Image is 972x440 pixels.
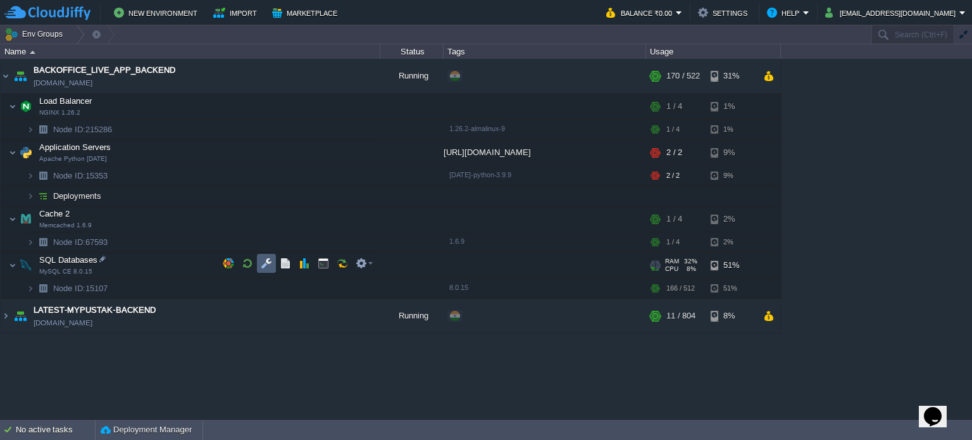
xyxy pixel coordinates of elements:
[38,255,99,265] a: SQL DatabasesMySQL CE 8.0.15
[666,94,682,119] div: 1 / 4
[272,5,341,20] button: Marketplace
[1,59,11,93] img: AMDAwAAAACH5BAEAAAAALAAAAAABAAEAAAICRAEAOw==
[27,120,34,139] img: AMDAwAAAACH5BAEAAAAALAAAAAABAAEAAAICRAEAOw==
[380,299,444,333] div: Running
[52,237,109,248] span: 67593
[666,206,682,232] div: 1 / 4
[38,209,72,218] a: Cache 2Memcached 1.6.9
[34,304,156,317] a: LATEST-MYPUSTAK-BACKEND
[213,5,261,20] button: Import
[666,59,700,93] div: 170 / 522
[53,171,85,180] span: Node ID:
[711,206,752,232] div: 2%
[666,140,682,165] div: 2 / 2
[52,170,109,181] a: Node ID:15353
[34,166,52,185] img: AMDAwAAAACH5BAEAAAAALAAAAAABAAEAAAICRAEAOw==
[666,299,695,333] div: 11 / 804
[683,265,696,273] span: 8%
[684,258,697,265] span: 32%
[1,299,11,333] img: AMDAwAAAACH5BAEAAAAALAAAAAABAAEAAAICRAEAOw==
[38,142,113,153] span: Application Servers
[666,120,680,139] div: 1 / 4
[38,96,94,106] span: Load Balancer
[711,94,752,119] div: 1%
[39,109,80,116] span: NGINX 1.26.2
[449,171,511,179] span: [DATE]-python-3.9.9
[666,279,695,298] div: 166 / 512
[34,64,175,77] a: BACKOFFICE_LIVE_APP_BACKEND
[444,44,645,59] div: Tags
[666,232,680,252] div: 1 / 4
[52,170,109,181] span: 15353
[444,140,646,165] div: [URL][DOMAIN_NAME]
[38,255,99,265] span: SQL Databases
[711,166,752,185] div: 9%
[1,44,380,59] div: Name
[52,283,109,294] a: Node ID:15107
[380,59,444,93] div: Running
[39,222,92,229] span: Memcached 1.6.9
[34,120,52,139] img: AMDAwAAAACH5BAEAAAAALAAAAAABAAEAAAICRAEAOw==
[34,77,92,89] a: [DOMAIN_NAME]
[381,44,443,59] div: Status
[711,299,752,333] div: 8%
[27,166,34,185] img: AMDAwAAAACH5BAEAAAAALAAAAAABAAEAAAICRAEAOw==
[52,124,114,135] a: Node ID:215286
[711,59,752,93] div: 31%
[11,59,29,93] img: AMDAwAAAACH5BAEAAAAALAAAAAABAAEAAAICRAEAOw==
[17,206,35,232] img: AMDAwAAAACH5BAEAAAAALAAAAAABAAEAAAICRAEAOw==
[52,124,114,135] span: 215286
[101,424,192,436] button: Deployment Manager
[711,120,752,139] div: 1%
[34,186,52,206] img: AMDAwAAAACH5BAEAAAAALAAAAAABAAEAAAICRAEAOw==
[30,51,35,54] img: AMDAwAAAACH5BAEAAAAALAAAAAABAAEAAAICRAEAOw==
[27,232,34,252] img: AMDAwAAAACH5BAEAAAAALAAAAAABAAEAAAICRAEAOw==
[919,389,959,427] iframe: chat widget
[665,265,678,273] span: CPU
[711,232,752,252] div: 2%
[9,206,16,232] img: AMDAwAAAACH5BAEAAAAALAAAAAABAAEAAAICRAEAOw==
[711,279,752,298] div: 51%
[9,94,16,119] img: AMDAwAAAACH5BAEAAAAALAAAAAABAAEAAAICRAEAOw==
[34,317,92,329] a: [DOMAIN_NAME]
[647,44,780,59] div: Usage
[38,208,72,219] span: Cache 2
[825,5,959,20] button: [EMAIL_ADDRESS][DOMAIN_NAME]
[39,155,107,163] span: Apache Python [DATE]
[665,258,679,265] span: RAM
[114,5,201,20] button: New Environment
[16,420,95,440] div: No active tasks
[38,142,113,152] a: Application ServersApache Python [DATE]
[698,5,751,20] button: Settings
[27,186,34,206] img: AMDAwAAAACH5BAEAAAAALAAAAAABAAEAAAICRAEAOw==
[52,191,103,201] a: Deployments
[9,253,16,278] img: AMDAwAAAACH5BAEAAAAALAAAAAABAAEAAAICRAEAOw==
[53,237,85,247] span: Node ID:
[27,279,34,298] img: AMDAwAAAACH5BAEAAAAALAAAAAABAAEAAAICRAEAOw==
[4,25,67,43] button: Env Groups
[449,125,505,132] span: 1.26.2-almalinux-9
[767,5,803,20] button: Help
[449,284,468,291] span: 8.0.15
[53,284,85,293] span: Node ID:
[4,5,90,21] img: CloudJiffy
[17,140,35,165] img: AMDAwAAAACH5BAEAAAAALAAAAAABAAEAAAICRAEAOw==
[34,232,52,252] img: AMDAwAAAACH5BAEAAAAALAAAAAABAAEAAAICRAEAOw==
[9,140,16,165] img: AMDAwAAAACH5BAEAAAAALAAAAAABAAEAAAICRAEAOw==
[17,253,35,278] img: AMDAwAAAACH5BAEAAAAALAAAAAABAAEAAAICRAEAOw==
[34,279,52,298] img: AMDAwAAAACH5BAEAAAAALAAAAAABAAEAAAICRAEAOw==
[52,237,109,248] a: Node ID:67593
[53,125,85,134] span: Node ID:
[606,5,676,20] button: Balance ₹0.00
[39,268,92,275] span: MySQL CE 8.0.15
[17,94,35,119] img: AMDAwAAAACH5BAEAAAAALAAAAAABAAEAAAICRAEAOw==
[52,283,109,294] span: 15107
[449,237,464,245] span: 1.6.9
[11,299,29,333] img: AMDAwAAAACH5BAEAAAAALAAAAAABAAEAAAICRAEAOw==
[711,253,752,278] div: 51%
[666,166,680,185] div: 2 / 2
[38,96,94,106] a: Load BalancerNGINX 1.26.2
